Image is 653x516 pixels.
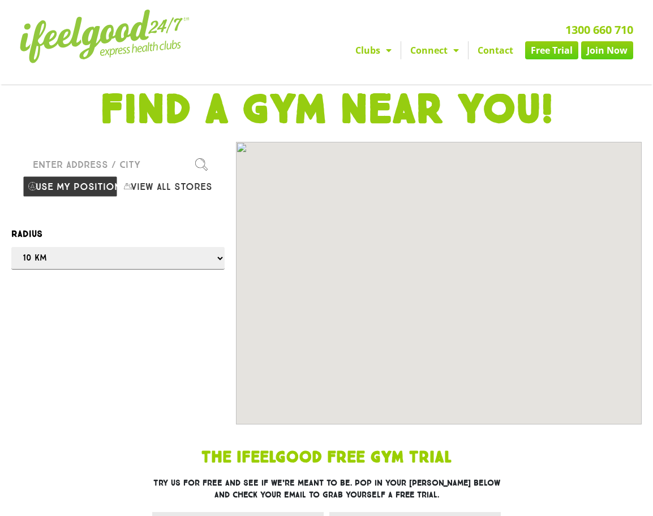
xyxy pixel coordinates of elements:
[525,41,578,59] a: Free Trial
[469,41,522,59] a: Contact
[565,22,633,37] a: 1300 660 710
[6,90,647,131] h1: FIND A GYM NEAR YOU!
[401,41,468,59] a: Connect
[195,158,208,171] img: search.svg
[11,227,225,241] label: Radius
[78,450,575,466] h1: The IfeelGood Free Gym Trial
[581,41,633,59] a: Join Now
[118,176,213,197] button: View all stores
[152,477,501,501] h3: Try us for free and see if we’re meant to be. Pop in your [PERSON_NAME] below and check your emai...
[346,41,401,59] a: Clubs
[238,41,633,59] nav: Menu
[23,176,118,197] button: Use my position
